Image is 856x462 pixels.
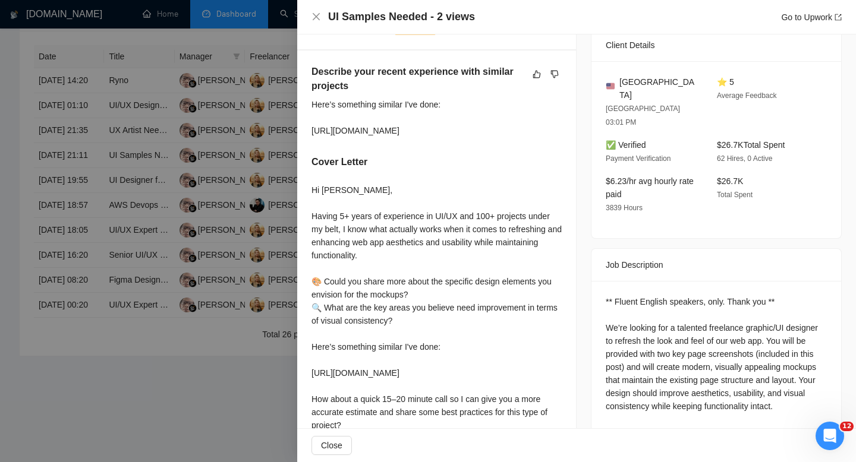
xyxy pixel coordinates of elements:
button: dislike [547,67,562,81]
span: export [835,14,842,21]
h4: UI Samples Needed - 2 views [328,10,475,24]
span: Average Feedback [717,91,777,100]
span: 3839 Hours [606,204,643,212]
span: [GEOGRAPHIC_DATA] 03:01 PM [606,105,680,126]
span: dislike [550,69,559,79]
button: Close [311,436,352,455]
span: $6.23/hr avg hourly rate paid [606,176,694,199]
iframe: Intercom live chat [816,422,844,450]
button: Close [311,12,321,22]
h5: Describe your recent experience with similar projects [311,65,524,93]
span: ✅ Verified [606,140,646,150]
span: ⭐ 5 [717,77,734,87]
span: 12 [840,422,854,431]
span: $26.7K [717,176,743,186]
div: Job Description [606,249,827,281]
button: like [530,67,544,81]
h5: Cover Letter [311,155,367,169]
span: $26.7K Total Spent [717,140,785,150]
span: Close [321,439,342,452]
span: close [311,12,321,21]
span: Payment Verification [606,154,671,163]
span: [GEOGRAPHIC_DATA] [619,75,698,102]
span: like [533,69,541,79]
img: 🇺🇸 [606,82,615,90]
a: Go to Upworkexport [781,12,842,22]
div: Client Details [606,29,827,61]
div: Here’s something similar I've done: [URL][DOMAIN_NAME] [311,98,562,137]
div: Hi [PERSON_NAME], Having 5+ years of experience in UI/UX and 100+ projects under my belt, I know ... [311,183,562,432]
span: 62 Hires, 0 Active [717,154,772,163]
span: Total Spent [717,191,753,199]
